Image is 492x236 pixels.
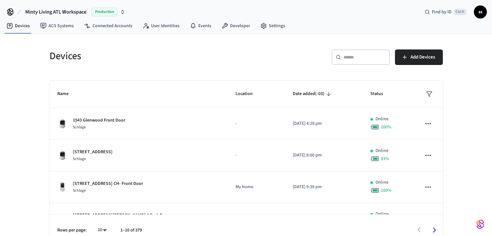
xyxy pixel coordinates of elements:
[25,8,86,16] span: Minty Living ATL Workspace
[185,20,216,32] a: Events
[216,20,255,32] a: Developer
[474,5,487,18] button: ss
[376,147,388,154] p: Online
[73,124,86,130] span: Schlage
[73,212,169,219] p: [STREET_ADDRESS][PERSON_NAME] 4 Back Door
[137,20,185,32] a: User Identities
[381,124,391,130] span: 100 %
[475,6,486,18] span: ss
[293,184,355,190] p: [DATE] 9:38 pm
[476,219,484,230] img: SeamLogoGradient.69752ec5.svg
[1,20,35,32] a: Devices
[57,227,87,234] p: Rows per page:
[92,8,117,16] span: Production
[57,182,68,192] img: Yale Assure Touchscreen Wifi Smart Lock, Satin Nickel, Front
[57,119,68,129] img: Schlage Sense Smart Deadbolt with Camelot Trim, Front
[293,152,355,159] p: [DATE] 8:00 pm
[73,149,113,156] p: [STREET_ADDRESS]
[370,89,391,99] span: Status
[73,156,86,162] span: Schlage
[57,89,77,99] span: Name
[410,53,435,61] span: Add Devices
[120,227,142,234] p: 1–10 of 379
[235,184,277,190] p: My home
[376,211,388,218] p: Online
[73,117,125,124] p: 1543 Glenwood Front Door
[432,9,452,15] span: Find by ID
[376,179,388,186] p: Online
[235,152,277,159] p: -
[255,20,290,32] a: Settings
[293,120,355,127] p: [DATE] 4:29 pm
[381,156,389,162] span: 93 %
[73,180,143,187] p: [STREET_ADDRESS] CH- Front Door
[49,49,242,63] h5: Devices
[376,116,388,123] p: Online
[381,187,391,194] span: 100 %
[57,214,68,224] img: Yale Assure Touchscreen Wifi Smart Lock, Satin Nickel, Front
[57,150,68,161] img: Schlage Sense Smart Deadbolt with Camelot Trim, Front
[293,89,333,99] span: Date added(-03)
[235,120,277,127] p: -
[79,20,137,32] a: Connected Accounts
[395,49,443,65] button: Add Devices
[235,89,261,99] span: Location
[35,20,79,32] a: ACS Systems
[420,6,471,18] div: Find by IDCtrl K
[454,9,466,15] span: Ctrl K
[73,188,86,193] span: Schlage
[94,225,110,235] div: 10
